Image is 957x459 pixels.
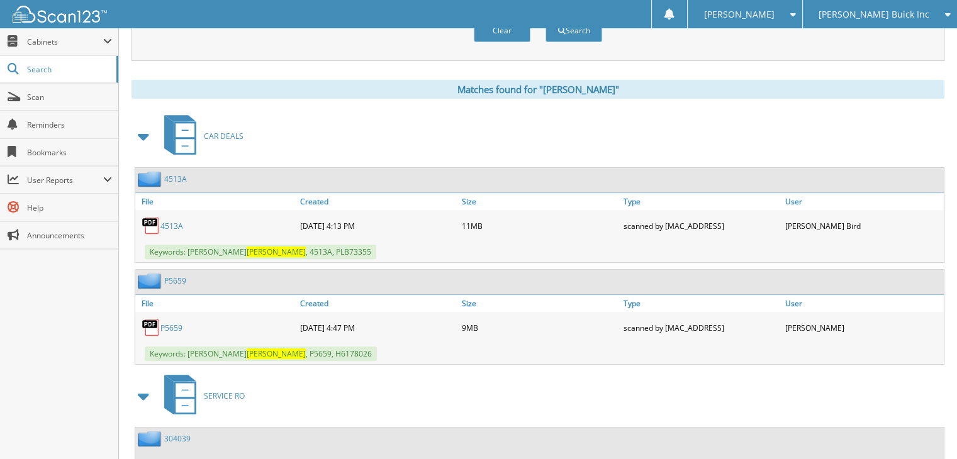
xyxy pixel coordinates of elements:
[138,273,164,289] img: folder2.png
[27,147,112,158] span: Bookmarks
[247,348,306,359] span: [PERSON_NAME]
[164,275,186,286] a: P5659
[894,399,957,459] iframe: Chat Widget
[204,131,243,141] span: CAR DEALS
[132,80,944,99] div: Matches found for "[PERSON_NAME]"
[782,315,944,340] div: [PERSON_NAME]
[27,64,110,75] span: Search
[145,346,377,361] span: Keywords: [PERSON_NAME] , P5659, H6178026
[138,431,164,446] img: folder2.png
[703,11,774,18] span: [PERSON_NAME]
[297,213,459,238] div: [DATE] 4:13 PM
[459,193,620,210] a: Size
[142,216,160,235] img: PDF.png
[164,174,187,184] a: 4513A
[27,119,112,130] span: Reminders
[546,19,602,42] button: Search
[27,92,112,102] span: Scan
[459,213,620,238] div: 11MB
[27,36,103,47] span: Cabinets
[620,315,782,340] div: scanned by [MAC_ADDRESS]
[135,295,297,312] a: File
[247,246,306,257] span: [PERSON_NAME]
[620,193,782,210] a: Type
[297,193,459,210] a: Created
[782,213,944,238] div: [PERSON_NAME] Bird
[620,295,782,312] a: Type
[297,295,459,312] a: Created
[157,111,243,161] a: CAR DEALS
[13,6,107,23] img: scan123-logo-white.svg
[297,315,459,340] div: [DATE] 4:47 PM
[819,11,929,18] span: [PERSON_NAME] Buick Inc
[459,295,620,312] a: Size
[27,175,103,185] span: User Reports
[782,193,944,210] a: User
[620,213,782,238] div: scanned by [MAC_ADDRESS]
[164,433,191,444] a: 304039
[27,230,112,241] span: Announcements
[157,371,245,421] a: SERVICE RO
[135,193,297,210] a: File
[160,323,182,333] a: P5659
[142,318,160,337] img: PDF.png
[145,245,376,259] span: Keywords: [PERSON_NAME] , 4513A, PLB73355
[474,19,530,42] button: Clear
[782,295,944,312] a: User
[204,390,245,401] span: SERVICE RO
[27,202,112,213] span: Help
[138,171,164,187] img: folder2.png
[459,315,620,340] div: 9MB
[160,221,183,231] a: 4513A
